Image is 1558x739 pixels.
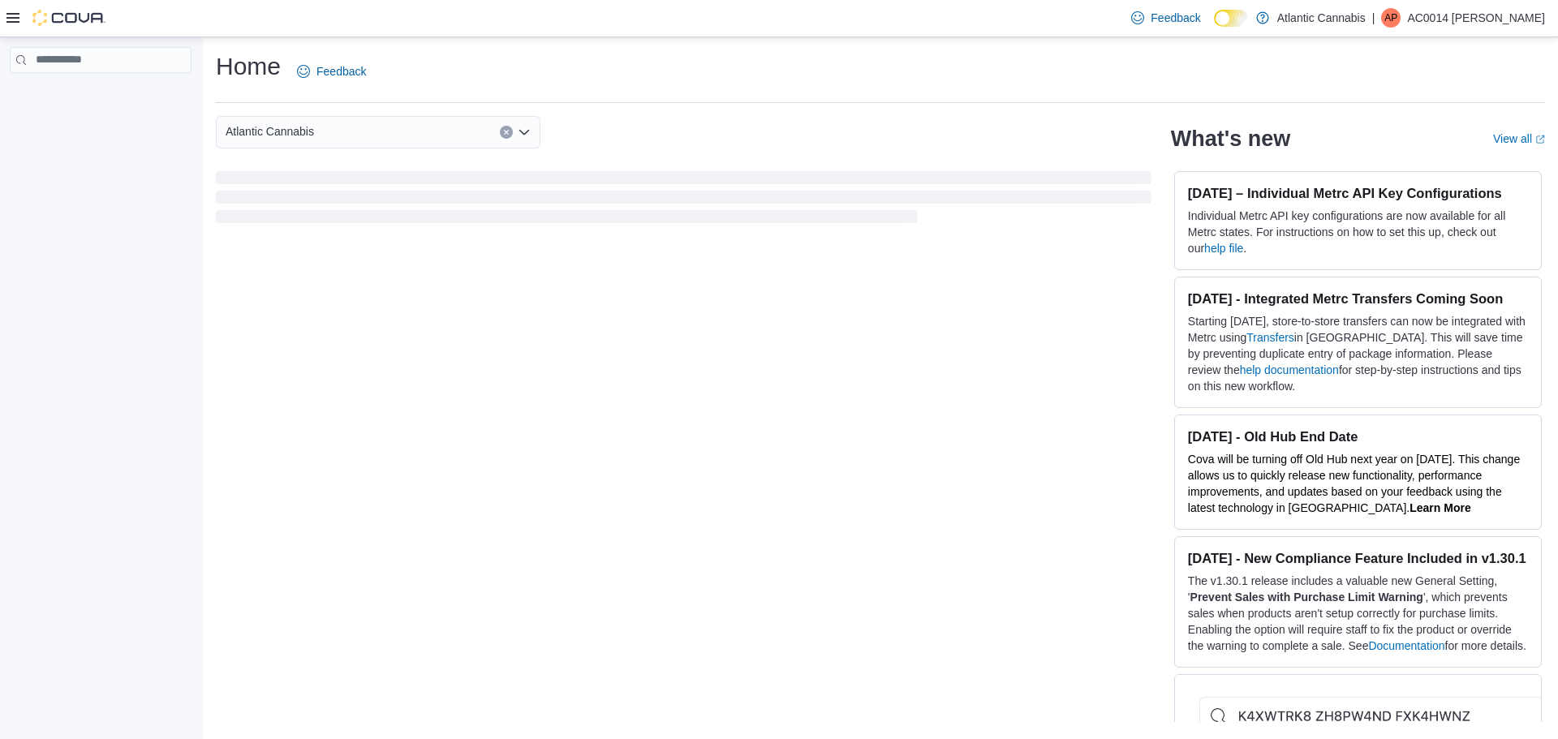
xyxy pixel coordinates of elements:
[1125,2,1207,34] a: Feedback
[1214,10,1248,27] input: Dark Mode
[1384,8,1397,28] span: AP
[1188,208,1528,256] p: Individual Metrc API key configurations are now available for all Metrc states. For instructions ...
[1188,550,1528,566] h3: [DATE] - New Compliance Feature Included in v1.30.1
[1277,8,1366,28] p: Atlantic Cannabis
[518,126,531,139] button: Open list of options
[1493,132,1545,145] a: View allExternal link
[1214,27,1215,28] span: Dark Mode
[1188,185,1528,201] h3: [DATE] – Individual Metrc API Key Configurations
[226,122,314,141] span: Atlantic Cannabis
[1372,8,1375,28] p: |
[1246,331,1294,344] a: Transfers
[1204,242,1243,255] a: help file
[1240,363,1339,376] a: help documentation
[1188,453,1520,514] span: Cova will be turning off Old Hub next year on [DATE]. This change allows us to quickly release ne...
[1188,428,1528,445] h3: [DATE] - Old Hub End Date
[216,174,1151,226] span: Loading
[1407,8,1545,28] p: AC0014 [PERSON_NAME]
[1188,313,1528,394] p: Starting [DATE], store-to-store transfers can now be integrated with Metrc using in [GEOGRAPHIC_D...
[1151,10,1200,26] span: Feedback
[10,76,192,115] nav: Complex example
[500,126,513,139] button: Clear input
[1535,135,1545,144] svg: External link
[1381,8,1401,28] div: AC0014 Parsons Josh
[291,55,372,88] a: Feedback
[32,10,105,26] img: Cova
[1190,591,1423,604] strong: Prevent Sales with Purchase Limit Warning
[316,63,366,79] span: Feedback
[1188,290,1528,307] h3: [DATE] - Integrated Metrc Transfers Coming Soon
[216,50,281,83] h1: Home
[1410,501,1470,514] a: Learn More
[1171,126,1290,152] h2: What's new
[1368,639,1444,652] a: Documentation
[1188,573,1528,654] p: The v1.30.1 release includes a valuable new General Setting, ' ', which prevents sales when produ...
